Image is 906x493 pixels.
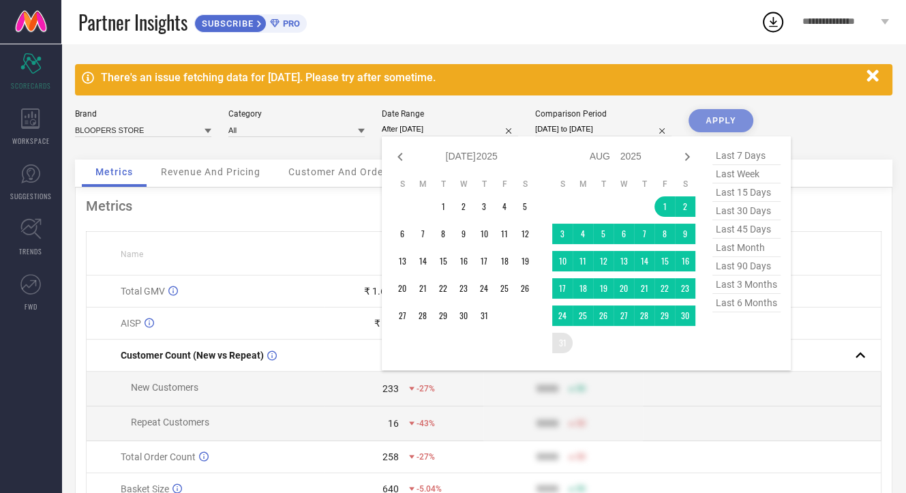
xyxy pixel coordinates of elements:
[573,179,593,190] th: Monday
[494,278,515,299] td: Fri Jul 25 2025
[121,451,196,462] span: Total Order Count
[494,196,515,217] td: Fri Jul 04 2025
[494,251,515,271] td: Fri Jul 18 2025
[494,179,515,190] th: Friday
[515,251,535,271] td: Sat Jul 19 2025
[712,220,781,239] span: last 45 days
[552,305,573,326] td: Sun Aug 24 2025
[280,18,300,29] span: PRO
[576,452,586,462] span: 50
[654,224,675,244] td: Fri Aug 08 2025
[417,419,435,428] span: -43%
[614,224,634,244] td: Wed Aug 06 2025
[634,179,654,190] th: Thursday
[75,109,211,119] div: Brand
[474,278,494,299] td: Thu Jul 24 2025
[412,179,433,190] th: Monday
[78,8,187,36] span: Partner Insights
[288,166,393,177] span: Customer And Orders
[382,451,399,462] div: 258
[161,166,260,177] span: Revenue And Pricing
[433,278,453,299] td: Tue Jul 22 2025
[433,305,453,326] td: Tue Jul 29 2025
[593,224,614,244] td: Tue Aug 05 2025
[675,305,695,326] td: Sat Aug 30 2025
[654,278,675,299] td: Fri Aug 22 2025
[453,278,474,299] td: Wed Jul 23 2025
[614,305,634,326] td: Wed Aug 27 2025
[515,196,535,217] td: Sat Jul 05 2025
[121,318,141,329] span: AISP
[417,452,435,462] span: -27%
[712,239,781,257] span: last month
[19,246,42,256] span: TRENDS
[552,251,573,271] td: Sun Aug 10 2025
[417,384,435,393] span: -27%
[25,301,37,312] span: FWD
[675,224,695,244] td: Sat Aug 09 2025
[535,109,671,119] div: Comparison Period
[392,224,412,244] td: Sun Jul 06 2025
[634,224,654,244] td: Thu Aug 07 2025
[392,149,408,165] div: Previous month
[392,278,412,299] td: Sun Jul 20 2025
[474,251,494,271] td: Thu Jul 17 2025
[712,275,781,294] span: last 3 months
[634,278,654,299] td: Thu Aug 21 2025
[573,224,593,244] td: Mon Aug 04 2025
[121,350,264,361] span: Customer Count (New vs Repeat)
[433,179,453,190] th: Tuesday
[634,251,654,271] td: Thu Aug 14 2025
[552,333,573,353] td: Sun Aug 31 2025
[412,251,433,271] td: Mon Jul 14 2025
[654,251,675,271] td: Fri Aug 15 2025
[614,278,634,299] td: Wed Aug 20 2025
[712,257,781,275] span: last 90 days
[195,18,257,29] span: SUBSCRIBE
[761,10,785,34] div: Open download list
[535,122,671,136] input: Select comparison period
[675,251,695,271] td: Sat Aug 16 2025
[712,183,781,202] span: last 15 days
[712,165,781,183] span: last week
[412,305,433,326] td: Mon Jul 28 2025
[388,418,399,429] div: 16
[453,224,474,244] td: Wed Jul 09 2025
[593,179,614,190] th: Tuesday
[515,179,535,190] th: Saturday
[654,179,675,190] th: Friday
[576,384,586,393] span: 50
[382,383,399,394] div: 233
[474,179,494,190] th: Thursday
[515,278,535,299] td: Sat Jul 26 2025
[654,305,675,326] td: Fri Aug 29 2025
[593,305,614,326] td: Tue Aug 26 2025
[10,191,52,201] span: SUGGESTIONS
[392,305,412,326] td: Sun Jul 27 2025
[712,294,781,312] span: last 6 months
[675,179,695,190] th: Saturday
[634,305,654,326] td: Thu Aug 28 2025
[537,451,558,462] div: 9999
[392,179,412,190] th: Sunday
[374,318,399,329] div: ₹ 618
[101,71,860,84] div: There's an issue fetching data for [DATE]. Please try after sometime.
[433,251,453,271] td: Tue Jul 15 2025
[121,250,143,259] span: Name
[131,417,209,428] span: Repeat Customers
[433,224,453,244] td: Tue Jul 08 2025
[679,149,695,165] div: Next month
[453,305,474,326] td: Wed Jul 30 2025
[392,251,412,271] td: Sun Jul 13 2025
[593,278,614,299] td: Tue Aug 19 2025
[552,179,573,190] th: Sunday
[654,196,675,217] td: Fri Aug 01 2025
[573,305,593,326] td: Mon Aug 25 2025
[412,224,433,244] td: Mon Jul 07 2025
[552,278,573,299] td: Sun Aug 17 2025
[86,198,881,214] div: Metrics
[474,196,494,217] td: Thu Jul 03 2025
[537,383,558,394] div: 9999
[614,179,634,190] th: Wednesday
[576,419,586,428] span: 50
